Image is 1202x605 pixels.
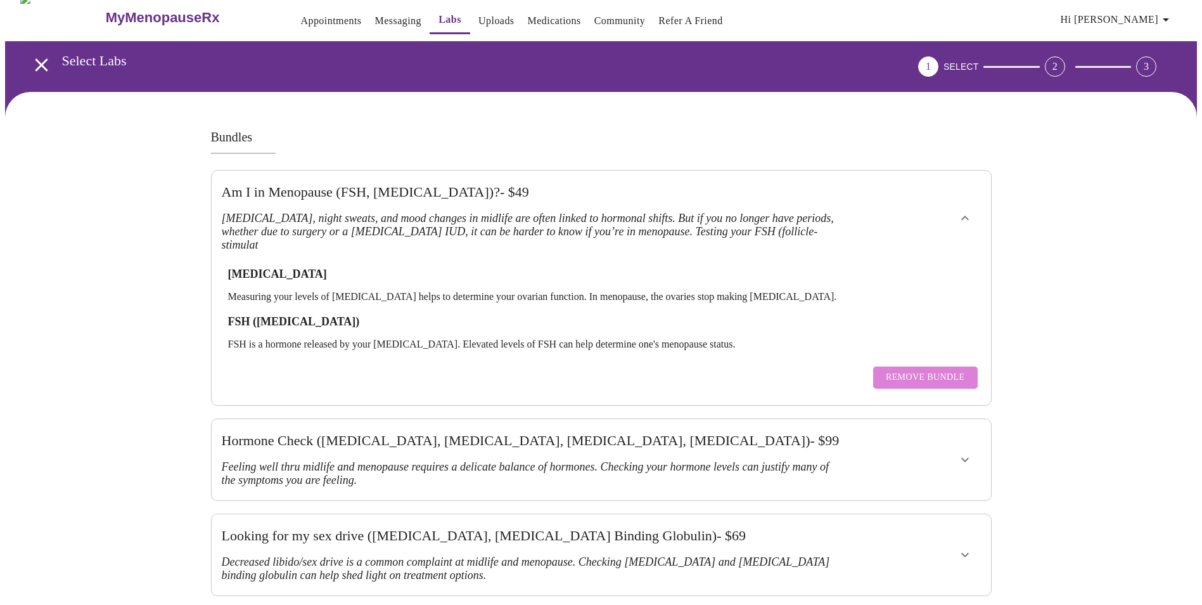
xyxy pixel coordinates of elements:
[295,8,366,34] button: Appointments
[370,8,426,34] button: Messaging
[228,339,975,350] p: FSH is a hormone released by your [MEDICAL_DATA]. Elevated levels of FSH can help determine one's...
[222,212,843,252] h3: [MEDICAL_DATA], night sweats, and mood changes in midlife are often linked to hormonal shifts. Bu...
[886,370,965,386] span: Remove Bundle
[438,11,461,29] a: Labs
[375,12,421,30] a: Messaging
[228,268,975,281] h3: [MEDICAL_DATA]
[950,540,980,570] button: show more
[589,8,651,34] button: Community
[658,12,723,30] a: Refer a Friend
[222,433,843,449] h3: Hormone Check ([MEDICAL_DATA], [MEDICAL_DATA], [MEDICAL_DATA], [MEDICAL_DATA]) - $ 99
[943,62,978,72] span: SELECT
[594,12,646,30] a: Community
[523,8,586,34] button: Medications
[228,315,975,329] h3: FSH ([MEDICAL_DATA])
[873,367,978,389] button: Remove Bundle
[222,460,843,487] h3: Feeling well thru midlife and menopause requires a delicate balance of hormones. Checking your ho...
[300,12,361,30] a: Appointments
[222,556,843,582] h3: Decreased libido/sex drive is a common complaint at midlife and menopause. Checking [MEDICAL_DATA...
[1056,7,1179,32] button: Hi [PERSON_NAME]
[106,10,220,26] h3: MyMenopauseRx
[950,445,980,475] button: show more
[23,46,60,84] button: open drawer
[1136,56,1156,77] div: 3
[918,56,938,77] div: 1
[1045,56,1065,77] div: 2
[222,184,843,200] h3: Am I in Menopause (FSH, [MEDICAL_DATA])? - $ 49
[653,8,728,34] button: Refer a Friend
[950,203,980,233] button: show more
[211,130,992,145] h3: Bundles
[222,528,843,544] h3: Looking for my sex drive ([MEDICAL_DATA], [MEDICAL_DATA] Binding Globulin) - $ 69
[62,53,848,69] h3: Select Labs
[473,8,520,34] button: Uploads
[1061,11,1173,29] span: Hi [PERSON_NAME]
[430,7,470,34] button: Labs
[478,12,515,30] a: Uploads
[528,12,581,30] a: Medications
[228,291,975,302] p: Measuring your levels of [MEDICAL_DATA] helps to determine your ovarian function. In menopause, t...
